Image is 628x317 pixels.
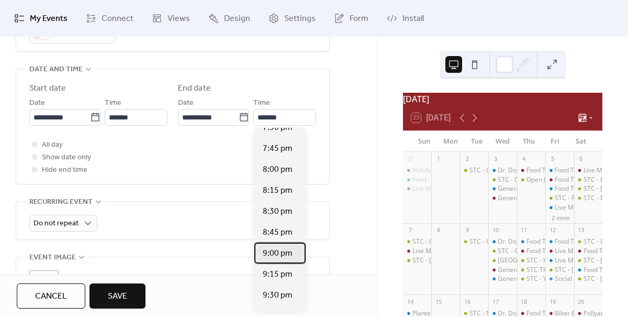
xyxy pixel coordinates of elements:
[515,131,542,152] div: Thu
[403,93,602,105] div: [DATE]
[574,237,602,246] div: STC - Dark Horse Grill @ Sat Sep 13, 2025 1pm - 5pm (CDT)
[261,4,323,32] a: Settings
[412,176,584,184] div: Food - Good Stuff Eats - Roselle @ [DATE] 1pm - 4pm (CDT)
[488,166,517,175] div: Dr. Dog’s Food Truck - Roselle @ Weekly from 6pm to 9pm
[517,237,545,246] div: Food Truck - Dr Dogs - Roselle @ Thu Sep 11, 2025 5pm - 9pm (CDT)
[548,226,556,234] div: 12
[488,184,517,193] div: General Knowledge - Roselle @ Wed Sep 3, 2025 7pm - 9pm (CDT)
[545,194,574,203] div: STC - Four Ds BBQ @ Fri Sep 5, 2025 5pm - 9pm (CDT)
[144,4,198,32] a: Views
[33,216,78,231] span: Do not repeat
[263,143,293,155] span: 7:45 pm
[29,196,93,209] span: Recurring event
[402,13,424,25] span: Install
[6,4,75,32] a: My Events
[412,247,578,256] div: Live Music - [PERSON_NAME] @ [DATE] 2pm - 4pm (CDT)
[520,298,528,305] div: 18
[42,139,63,151] span: All day
[520,155,528,163] div: 4
[412,166,550,175] div: Holiday Taproom Hours 12pm -10pm @ [DATE]
[35,290,67,303] span: Cancel
[403,184,431,193] div: Live Music - Shawn Salmon - Lemont @ Sun Aug 31, 2025 2pm - 5pm (CDT)
[105,97,121,110] span: Time
[463,155,471,163] div: 2
[517,275,545,283] div: STC - Yacht Rockettes @ Thu Sep 11, 2025 7pm - 10pm (CDT)
[263,122,293,134] span: 7:30 pm
[29,63,83,76] span: Date and time
[411,131,438,152] div: Sun
[517,247,545,256] div: Food Truck - Tacos Los Jarochitos - Lemont @ Thu Sep 11, 2025 5pm - 9pm (CDT)
[463,298,471,305] div: 16
[263,247,293,260] span: 9:00 pm
[545,256,574,265] div: Live Music - JD Kostyk - Roselle @ Fri Sep 12, 2025 7pm - 10pm (CDT)
[548,298,556,305] div: 19
[17,283,85,309] button: Cancel
[29,252,76,264] span: Event image
[460,166,488,175] div: STC - General Knowledge Trivia @ Tue Sep 2, 2025 7pm - 9pm (CDT)
[574,266,602,275] div: Food Truck - Chuck’s Wood Fired Pizza - Roselle @ Sat Sep 13, 2025 5pm - 8pm (CST)
[545,247,574,256] div: Live Music - Dan Colles - Lemont @ Fri Sep 12, 2025 7pm - 10pm (CDT)
[403,247,431,256] div: Live Music - Dylan Raymond - Lemont @ Sun Sep 7, 2025 2pm - 4pm (CDT)
[224,13,250,25] span: Design
[42,151,91,164] span: Show date only
[406,298,414,305] div: 14
[403,166,431,175] div: Holiday Taproom Hours 12pm -10pm @ Sun Aug 31, 2025
[379,4,432,32] a: Install
[545,166,574,175] div: Food Truck - Koris Koop -Roselle @ Fri Sep 5, 2025 5pm - 9pm (CDT)
[412,237,580,246] div: STC - Outdoor Doggie Dining class @ 1pm - 2:30pm (CDT)
[574,275,602,283] div: STC - Matt Keen Band @ Sat Sep 13, 2025 7pm - 10pm (CDT)
[577,226,585,234] div: 13
[574,194,602,203] div: STC - EXHALE @ Sat Sep 6, 2025 7pm - 10pm (CDT)
[434,226,442,234] div: 8
[574,184,602,193] div: STC - Terry Byrne @ Sat Sep 6, 2025 2pm - 5pm (CDT)
[78,4,141,32] a: Connect
[263,163,293,176] span: 8:00 pm
[29,82,66,95] div: Start date
[577,155,585,163] div: 6
[42,164,87,177] span: Hide end time
[488,266,517,275] div: General Knowledge Trivia - Lemont @ Wed Sep 10, 2025 7pm - 9pm (CDT)
[542,131,568,152] div: Fri
[438,131,464,152] div: Mon
[108,290,127,303] span: Save
[460,237,488,246] div: STC - General Knowledge Trivia @ Tue Sep 9, 2025 7pm - 9pm (CDT)
[29,270,59,300] div: ;
[412,184,578,193] div: Live Music - [PERSON_NAME] @ [DATE] 2pm - 5pm (CDT)
[350,13,368,25] span: Form
[326,4,376,32] a: Form
[463,226,471,234] div: 9
[545,184,574,193] div: Food Truck- Uncle Cams Sandwiches - Roselle @ Fri Sep 5, 2025 5pm - 9pm (CDT)
[488,176,517,184] div: STC - Charity Bike Ride with Sammy's Bikes @ Weekly from 6pm to 7:30pm on Wednesday from Wed May ...
[548,155,556,163] div: 5
[491,226,499,234] div: 10
[167,13,190,25] span: Views
[253,97,270,110] span: Time
[568,131,594,152] div: Sat
[488,256,517,265] div: STC - Stadium Street Eats @ Wed Sep 10, 2025 6pm - 9pm (CDT)
[488,275,517,283] div: General Knowledge Trivia - Roselle @ Wed Sep 10, 2025 7pm - 9pm (CDT)
[263,226,293,239] span: 8:45 pm
[488,194,517,203] div: General Knowledge Trivia - Lemont @ Wed Sep 3, 2025 7pm - 9pm (CDT)
[520,226,528,234] div: 11
[491,155,499,163] div: 3
[488,247,517,256] div: STC - Charity Bike Ride with Sammy's Bikes @ Weekly from 6pm to 7:30pm on Wednesday from Wed May ...
[403,256,431,265] div: STC - Hunt House Creative Arts Center Adult Band Showcase @ Sun Sep 7, 2025 5pm - 7pm (CDT)STC - ...
[545,266,574,275] div: STC - Warren Douglas Band @ Fri Sep 12, 2025 7pm - 10pm (CDT)
[577,298,585,305] div: 20
[547,213,574,222] button: 2 more
[517,176,545,184] div: Open Jam with Sam Wyatt @ STC @ Thu Sep 4, 2025 7pm - 11pm (CDT)
[517,266,545,275] div: STC THEME NIGHT - YACHT ROCK @ Thu Sep 11, 2025 6pm - 10pm (CDT)
[263,289,293,302] span: 9:30 pm
[545,275,574,283] div: Social - Magician Pat Flanagan @ Fri Sep 12, 2025 8pm - 10:30pm (CDT)
[263,184,293,197] span: 8:15 pm
[406,155,414,163] div: 31
[545,176,574,184] div: Food Truck - Pizza 750 - Lemont @ Fri Sep 5, 2025 5pm - 9pm (CDT)
[545,203,574,212] div: Live Music - Billy Denton - Roselle @ Fri Sep 5, 2025 7pm - 10pm (CDT)
[574,256,602,265] div: STC - Billy Denton @ Sat Sep 13, 2025 2pm - 5pm (CDT)
[178,82,211,95] div: End date
[434,155,442,163] div: 1
[545,237,574,246] div: Food Truck - Da Wing Wagon/ Launch party - Roselle @ Fri Sep 12, 2025 5pm - 9pm (CDT)
[491,298,499,305] div: 17
[263,268,293,281] span: 9:15 pm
